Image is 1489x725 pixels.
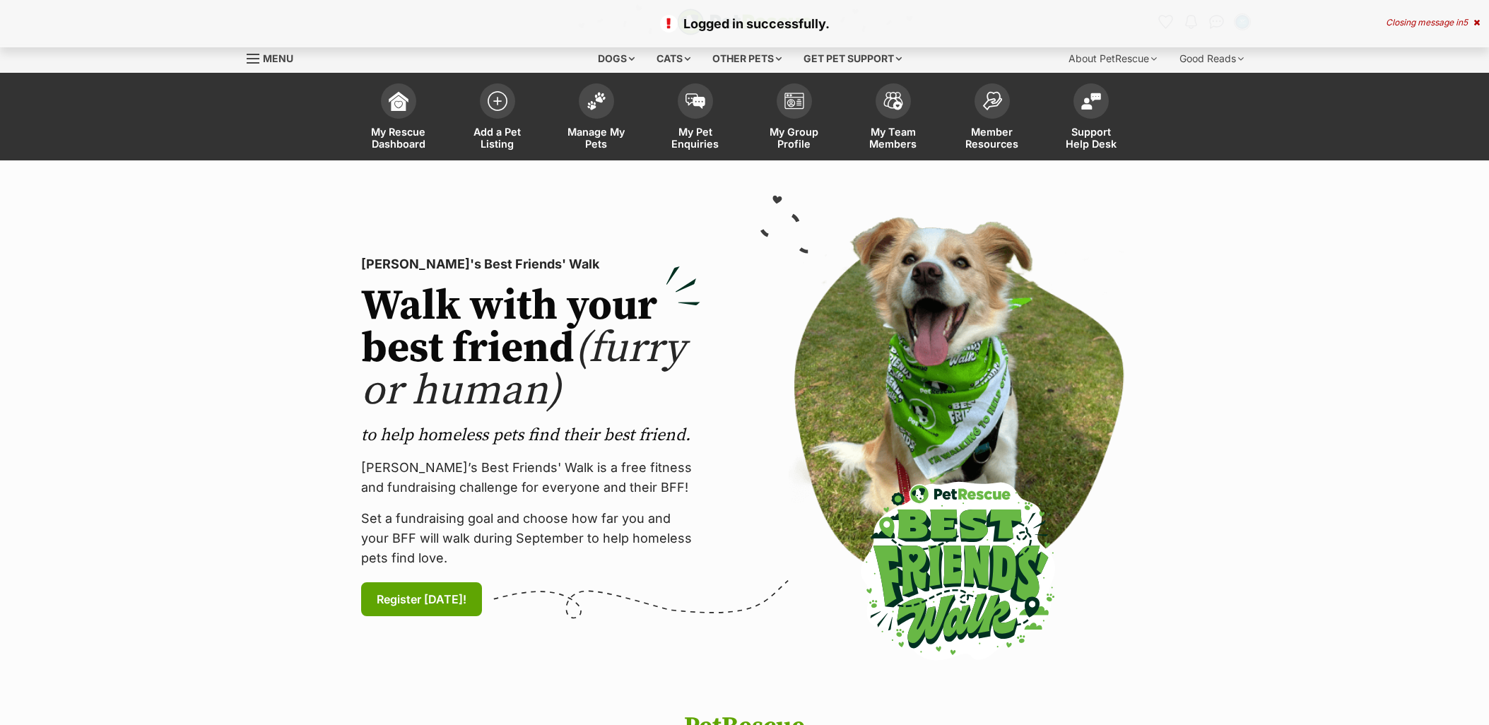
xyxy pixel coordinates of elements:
span: My Rescue Dashboard [367,126,430,150]
div: Good Reads [1170,45,1254,73]
div: Dogs [588,45,645,73]
img: help-desk-icon-fdf02630f3aa405de69fd3d07c3f3aa587a6932b1a1747fa1d2bba05be0121f9.svg [1081,93,1101,110]
span: Add a Pet Listing [466,126,529,150]
p: [PERSON_NAME]'s Best Friends' Walk [361,254,700,274]
img: pet-enquiries-icon-7e3ad2cf08bfb03b45e93fb7055b45f3efa6380592205ae92323e6603595dc1f.svg [685,93,705,109]
div: About PetRescue [1059,45,1167,73]
img: group-profile-icon-3fa3cf56718a62981997c0bc7e787c4b2cf8bcc04b72c1350f741eb67cf2f40e.svg [784,93,804,110]
span: Support Help Desk [1059,126,1123,150]
img: member-resources-icon-8e73f808a243e03378d46382f2149f9095a855e16c252ad45f914b54edf8863c.svg [982,91,1002,110]
img: manage-my-pets-icon-02211641906a0b7f246fdf0571729dbe1e7629f14944591b6c1af311fb30b64b.svg [587,92,606,110]
a: Manage My Pets [547,76,646,160]
span: Menu [263,52,293,64]
a: My Rescue Dashboard [349,76,448,160]
div: Cats [647,45,700,73]
h2: Walk with your best friend [361,285,700,413]
p: [PERSON_NAME]’s Best Friends' Walk is a free fitness and fundraising challenge for everyone and t... [361,458,700,497]
a: Menu [247,45,303,70]
div: Get pet support [794,45,912,73]
span: Register [DATE]! [377,591,466,608]
a: Add a Pet Listing [448,76,547,160]
span: My Pet Enquiries [664,126,727,150]
span: Manage My Pets [565,126,628,150]
span: My Group Profile [763,126,826,150]
a: Member Resources [943,76,1042,160]
p: to help homeless pets find their best friend. [361,424,700,447]
img: dashboard-icon-eb2f2d2d3e046f16d808141f083e7271f6b2e854fb5c12c21221c1fb7104beca.svg [389,91,408,111]
span: Member Resources [960,126,1024,150]
img: team-members-icon-5396bd8760b3fe7c0b43da4ab00e1e3bb1a5d9ba89233759b79545d2d3fc5d0d.svg [883,92,903,110]
a: My Team Members [844,76,943,160]
img: add-pet-listing-icon-0afa8454b4691262ce3f59096e99ab1cd57d4a30225e0717b998d2c9b9846f56.svg [488,91,507,111]
p: Set a fundraising goal and choose how far you and your BFF will walk during September to help hom... [361,509,700,568]
span: My Team Members [861,126,925,150]
a: My Group Profile [745,76,844,160]
a: Support Help Desk [1042,76,1141,160]
span: (furry or human) [361,322,685,418]
a: My Pet Enquiries [646,76,745,160]
a: Register [DATE]! [361,582,482,616]
div: Other pets [702,45,791,73]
